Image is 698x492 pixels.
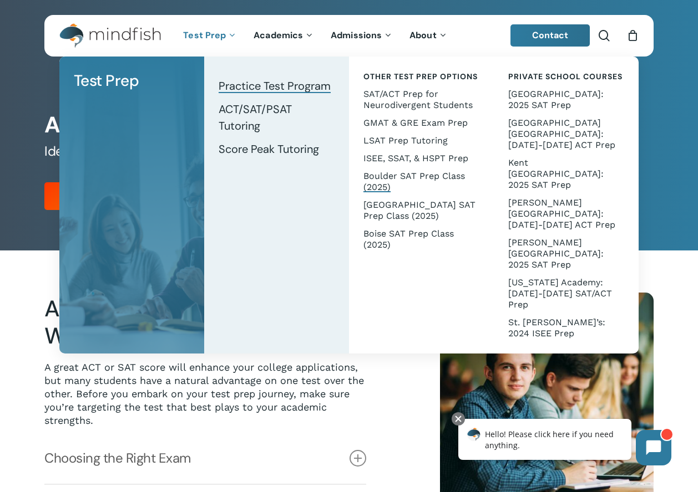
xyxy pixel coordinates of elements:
[44,182,147,210] a: Register Now
[508,317,605,339] span: St. [PERSON_NAME]’s: 2024 ISEE Prep
[363,199,476,221] span: [GEOGRAPHIC_DATA] SAT Prep Class (2025)
[508,277,612,310] span: [US_STATE] Academy: [DATE]-[DATE] SAT/ACT Prep
[508,89,604,110] span: [GEOGRAPHIC_DATA]: 2025 SAT Prep
[44,15,654,57] header: Main Menu
[508,71,623,81] span: Private School Courses
[363,117,468,128] span: GMAT & GRE Exam Prep
[74,70,139,91] span: Test Prep
[508,197,615,230] span: [PERSON_NAME][GEOGRAPHIC_DATA]: [DATE]-[DATE] ACT Prep
[183,29,226,41] span: Test Prep
[363,228,454,250] span: Boise SAT Prep Class (2025)
[505,154,628,194] a: Kent [GEOGRAPHIC_DATA]: 2025 SAT Prep
[447,410,682,476] iframe: Chatbot
[44,142,654,160] h5: Identify the right test for you.
[401,31,456,40] a: About
[505,274,628,314] a: [US_STATE] Academy: [DATE]-[DATE] SAT/ACT Prep
[219,79,331,93] span: Practice Test Program
[360,114,483,132] a: GMAT & GRE Exam Prep
[360,150,483,167] a: ISEE, SSAT, & HSPT Prep
[360,68,483,85] a: Other Test Prep Options
[409,29,437,41] span: About
[360,167,483,196] a: Boulder SAT Prep Class (2025)
[505,68,628,85] a: Private School Courses
[215,137,338,161] a: Score Peak Tutoring
[322,31,401,40] a: Admissions
[508,117,615,150] span: [GEOGRAPHIC_DATA] [GEOGRAPHIC_DATA]: [DATE]-[DATE] ACT Prep
[175,15,456,57] nav: Main Menu
[215,74,338,98] a: Practice Test Program
[505,234,628,274] a: [PERSON_NAME][GEOGRAPHIC_DATA]: 2025 SAT Prep
[360,225,483,254] a: Boise SAT Prep Class (2025)
[363,171,465,192] span: Boulder SAT Prep Class (2025)
[44,295,366,350] h2: ACT vs. SAT: Which is Right for You?
[508,237,604,270] span: [PERSON_NAME][GEOGRAPHIC_DATA]: 2025 SAT Prep
[175,31,245,40] a: Test Prep
[44,112,654,139] h1: ACT vs. SAT Practice Test Program
[70,68,193,94] a: Test Prep
[245,31,322,40] a: Academics
[505,314,628,342] a: St. [PERSON_NAME]’s: 2024 ISEE Prep
[44,433,366,484] a: Choosing the Right Exam
[505,85,628,114] a: [GEOGRAPHIC_DATA]: 2025 SAT Prep
[254,29,303,41] span: Academics
[508,157,604,190] span: Kent [GEOGRAPHIC_DATA]: 2025 SAT Prep
[510,24,590,47] a: Contact
[363,71,478,81] span: Other Test Prep Options
[360,132,483,150] a: LSAT Prep Tutoring
[215,98,338,137] a: ACT/SAT/PSAT Tutoring
[360,85,483,114] a: SAT/ACT Prep for Neurodivergent Students
[331,29,382,41] span: Admissions
[505,194,628,234] a: [PERSON_NAME][GEOGRAPHIC_DATA]: [DATE]-[DATE] ACT Prep
[363,89,473,110] span: SAT/ACT Prep for Neurodivergent Students
[505,114,628,154] a: [GEOGRAPHIC_DATA] [GEOGRAPHIC_DATA]: [DATE]-[DATE] ACT Prep
[363,153,468,163] span: ISEE, SSAT, & HSPT Prep
[44,361,366,427] p: A great ACT or SAT score will enhance your college applications, but many students have a natural...
[626,29,639,42] a: Cart
[532,29,569,41] span: Contact
[219,142,319,156] span: Score Peak Tutoring
[360,196,483,225] a: [GEOGRAPHIC_DATA] SAT Prep Class (2025)
[219,102,292,133] span: ACT/SAT/PSAT Tutoring
[363,135,448,146] span: LSAT Prep Tutoring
